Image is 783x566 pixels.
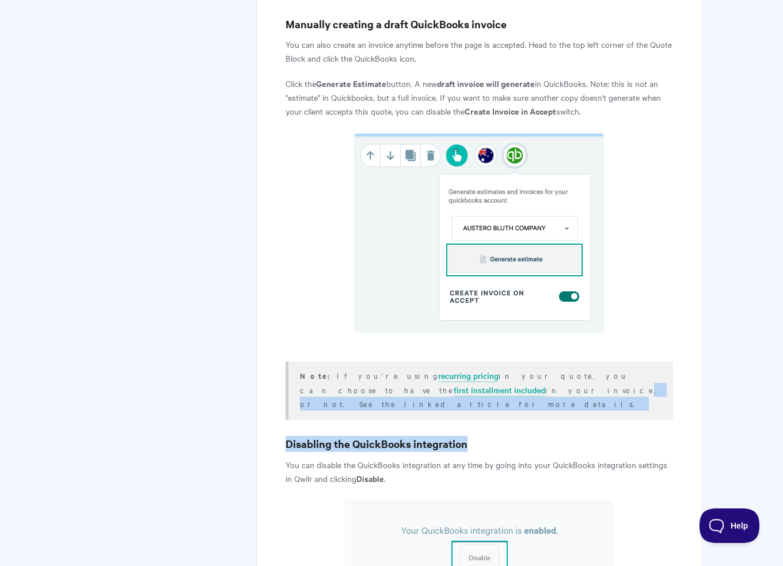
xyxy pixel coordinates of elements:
p: You can also create an invoice anytime before the page is accepted. Head to the top left corner o... [286,37,673,65]
p: Click the button. A new in QuickBooks. Note: this is not an "estimate" in Quickbooks, but a full ... [286,77,673,118]
p: If you're using in your quote, you can choose to have the in your invoice, or not. See the linked... [300,369,659,411]
strong: Generate Estimate [316,77,386,89]
b: draft invoice will generate [437,77,535,89]
img: file-1w2Kum6W1A.png [354,133,604,333]
p: You can disable the QuickBooks integration at any time by going into your QuickBooks integration ... [286,458,673,485]
strong: Create Invoice in Accept [465,105,556,117]
h3: Disabling the QuickBooks integration [286,436,673,452]
strong: Note: [300,370,337,381]
a: first installment included [454,384,545,397]
h3: Manually creating a draft QuickBooks invoice [286,16,673,32]
iframe: Toggle Customer Support [700,508,760,543]
a: recurring pricing [438,370,499,382]
strong: Disable [356,472,384,484]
